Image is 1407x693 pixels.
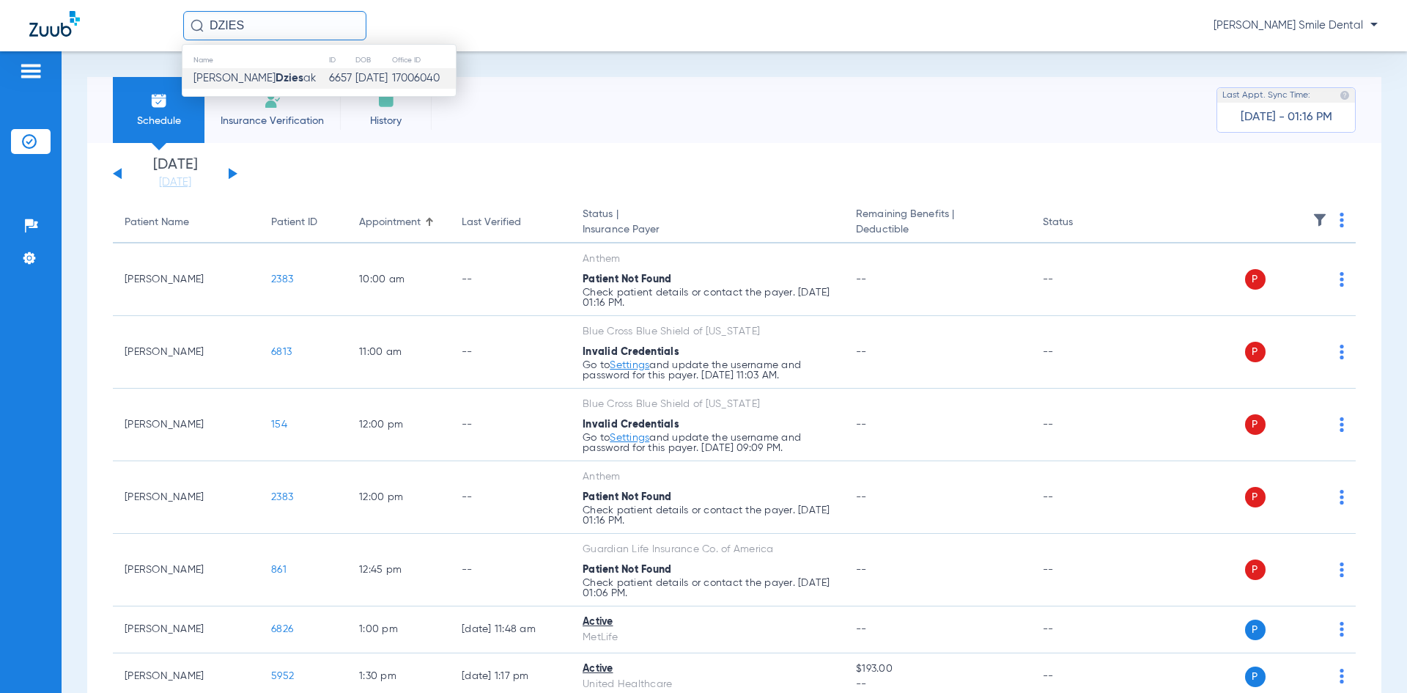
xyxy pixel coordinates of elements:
[347,389,450,461] td: 12:00 PM
[271,347,292,357] span: 6813
[1340,213,1344,227] img: group-dot-blue.svg
[1222,88,1310,103] span: Last Appt. Sync Time:
[1031,461,1130,534] td: --
[1312,213,1327,227] img: filter.svg
[856,274,867,285] span: --
[131,175,219,190] a: [DATE]
[856,677,1019,692] span: --
[583,542,832,557] div: Guardian Life Insurance Co. of America
[583,360,832,381] p: Go to and update the username and password for this payer. [DATE] 11:03 AM.
[583,274,671,285] span: Patient Not Found
[1031,316,1130,389] td: --
[583,287,832,308] p: Check patient details or contact the payer. [DATE] 01:16 PM.
[271,274,293,285] span: 2383
[1340,562,1344,577] img: group-dot-blue.svg
[856,419,867,430] span: --
[271,492,293,502] span: 2383
[1340,622,1344,637] img: group-dot-blue.svg
[450,389,571,461] td: --
[610,360,649,370] a: Settings
[191,19,204,32] img: Search Icon
[1031,606,1130,653] td: --
[583,630,832,645] div: MetLife
[450,534,571,606] td: --
[1334,623,1407,693] iframe: Chat Widget
[1245,620,1266,640] span: P
[131,158,219,190] li: [DATE]
[462,215,559,230] div: Last Verified
[328,52,355,68] th: ID
[271,565,287,575] span: 861
[113,534,259,606] td: [PERSON_NAME]
[583,347,679,357] span: Invalid Credentials
[359,215,438,230] div: Appointment
[856,624,867,634] span: --
[610,433,649,443] a: Settings
[391,52,456,68] th: Office ID
[450,316,571,389] td: --
[183,11,366,40] input: Search for patients
[271,671,294,681] span: 5952
[1245,269,1266,290] span: P
[271,624,293,634] span: 6826
[113,606,259,653] td: [PERSON_NAME]
[583,252,832,267] div: Anthem
[355,68,391,89] td: [DATE]
[113,461,259,534] td: [PERSON_NAME]
[1031,389,1130,461] td: --
[1245,667,1266,687] span: P
[347,316,450,389] td: 11:00 AM
[1031,202,1130,243] th: Status
[1340,345,1344,359] img: group-dot-blue.svg
[377,92,395,109] img: History
[193,73,316,84] span: [PERSON_NAME] ak
[844,202,1030,243] th: Remaining Benefits |
[113,389,259,461] td: [PERSON_NAME]
[182,52,328,68] th: Name
[113,316,259,389] td: [PERSON_NAME]
[1245,560,1266,580] span: P
[328,68,355,89] td: 6657
[856,222,1019,238] span: Deductible
[347,534,450,606] td: 12:45 PM
[125,215,189,230] div: Patient Name
[450,243,571,316] td: --
[264,92,281,109] img: Manual Insurance Verification
[359,215,421,230] div: Appointment
[347,243,450,316] td: 10:00 AM
[271,419,287,430] span: 154
[583,505,832,526] p: Check patient details or contact the payer. [DATE] 01:16 PM.
[1245,342,1266,362] span: P
[583,324,832,340] div: Blue Cross Blue Shield of [US_STATE]
[1245,487,1266,507] span: P
[271,215,336,230] div: Patient ID
[1340,417,1344,432] img: group-dot-blue.svg
[271,215,317,230] div: Patient ID
[29,11,80,37] img: Zuub Logo
[583,222,832,238] span: Insurance Payer
[462,215,521,230] div: Last Verified
[856,565,867,575] span: --
[215,114,329,128] span: Insurance Verification
[583,615,832,630] div: Active
[355,52,391,68] th: DOB
[856,492,867,502] span: --
[1245,414,1266,435] span: P
[1340,272,1344,287] img: group-dot-blue.svg
[125,215,248,230] div: Patient Name
[391,68,456,89] td: 17006040
[150,92,168,109] img: Schedule
[583,397,832,412] div: Blue Cross Blue Shield of [US_STATE]
[583,433,832,453] p: Go to and update the username and password for this payer. [DATE] 09:09 PM.
[1340,490,1344,505] img: group-dot-blue.svg
[583,492,671,502] span: Patient Not Found
[583,565,671,575] span: Patient Not Found
[113,243,259,316] td: [PERSON_NAME]
[450,461,571,534] td: --
[351,114,421,128] span: History
[1031,534,1130,606] td: --
[1241,110,1332,125] span: [DATE] - 01:16 PM
[1031,243,1130,316] td: --
[856,661,1019,677] span: $193.00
